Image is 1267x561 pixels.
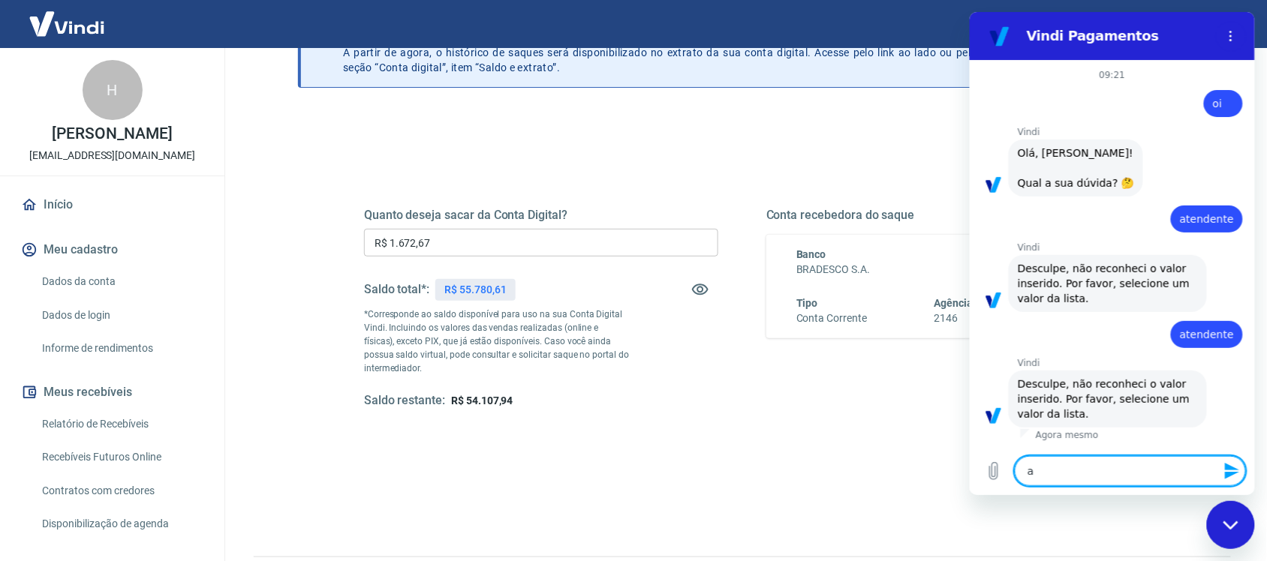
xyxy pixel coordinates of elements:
a: Informe de rendimentos [36,333,206,364]
a: Dados da conta [36,266,206,297]
h5: Conta recebedora do saque [766,208,1121,223]
button: Meu cadastro [18,233,206,266]
p: [PERSON_NAME] [52,126,172,142]
a: Disponibilização de agenda [36,508,206,539]
span: Banco [796,248,826,260]
h6: 2146 [934,310,974,326]
h5: Saldo restante: [364,393,445,409]
a: Início [18,188,206,221]
h6: BRADESCO S.A. [796,262,1091,277]
iframe: Botão para abrir a janela de mensagens, conversa em andamento [1207,501,1255,549]
h5: Saldo total*: [364,282,429,297]
a: Contratos com credores [36,475,206,506]
p: R$ 55.780,61 [444,282,506,298]
iframe: Janela de mensagens [970,12,1255,495]
h6: Conta Corrente [796,310,867,326]
p: A partir de agora, o histórico de saques será disponibilizado no extrato da sua conta digital. Ac... [343,30,1060,75]
button: Sair [1195,10,1249,38]
span: Agência [934,297,974,309]
img: Vindi [18,1,116,46]
span: Tipo [796,297,818,309]
a: Recebíveis Futuros Online [36,442,206,472]
a: Dados de login [36,300,206,331]
a: Relatório de Recebíveis [36,409,206,439]
div: H [83,60,143,120]
p: *Corresponde ao saldo disponível para uso na sua Conta Digital Vindi. Incluindo os valores das ve... [364,307,630,375]
span: R$ 54.107,94 [451,394,513,406]
h5: Quanto deseja sacar da Conta Digital? [364,208,718,223]
button: Meus recebíveis [18,376,206,409]
p: [EMAIL_ADDRESS][DOMAIN_NAME] [29,148,195,163]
